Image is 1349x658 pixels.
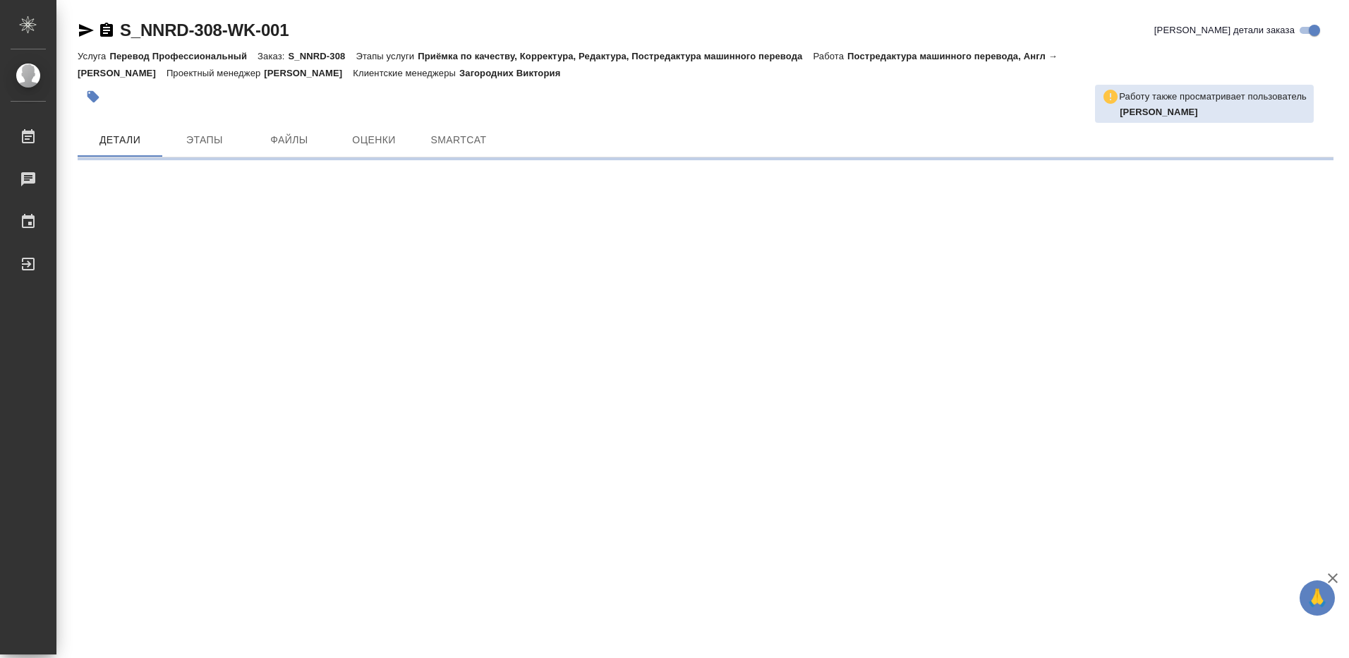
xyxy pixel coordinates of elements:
[340,131,408,149] span: Оценки
[1120,107,1198,117] b: [PERSON_NAME]
[98,22,115,39] button: Скопировать ссылку
[1119,90,1307,104] p: Работу также просматривает пользователь
[425,131,492,149] span: SmartCat
[1305,583,1329,613] span: 🙏
[264,68,353,78] p: [PERSON_NAME]
[459,68,571,78] p: Загородних Виктория
[418,51,813,61] p: Приёмка по качеству, Корректура, Редактура, Постредактура машинного перевода
[167,68,264,78] p: Проектный менеджер
[78,51,109,61] p: Услуга
[1120,105,1307,119] p: Никитина Полина
[1300,580,1335,616] button: 🙏
[289,51,356,61] p: S_NNRD-308
[1154,23,1295,37] span: [PERSON_NAME] детали заказа
[171,131,238,149] span: Этапы
[258,51,288,61] p: Заказ:
[86,131,154,149] span: Детали
[353,68,459,78] p: Клиентские менеджеры
[813,51,847,61] p: Работа
[78,22,95,39] button: Скопировать ссылку для ЯМессенджера
[109,51,258,61] p: Перевод Профессиональный
[78,81,109,112] button: Добавить тэг
[356,51,418,61] p: Этапы услуги
[255,131,323,149] span: Файлы
[120,20,289,40] a: S_NNRD-308-WK-001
